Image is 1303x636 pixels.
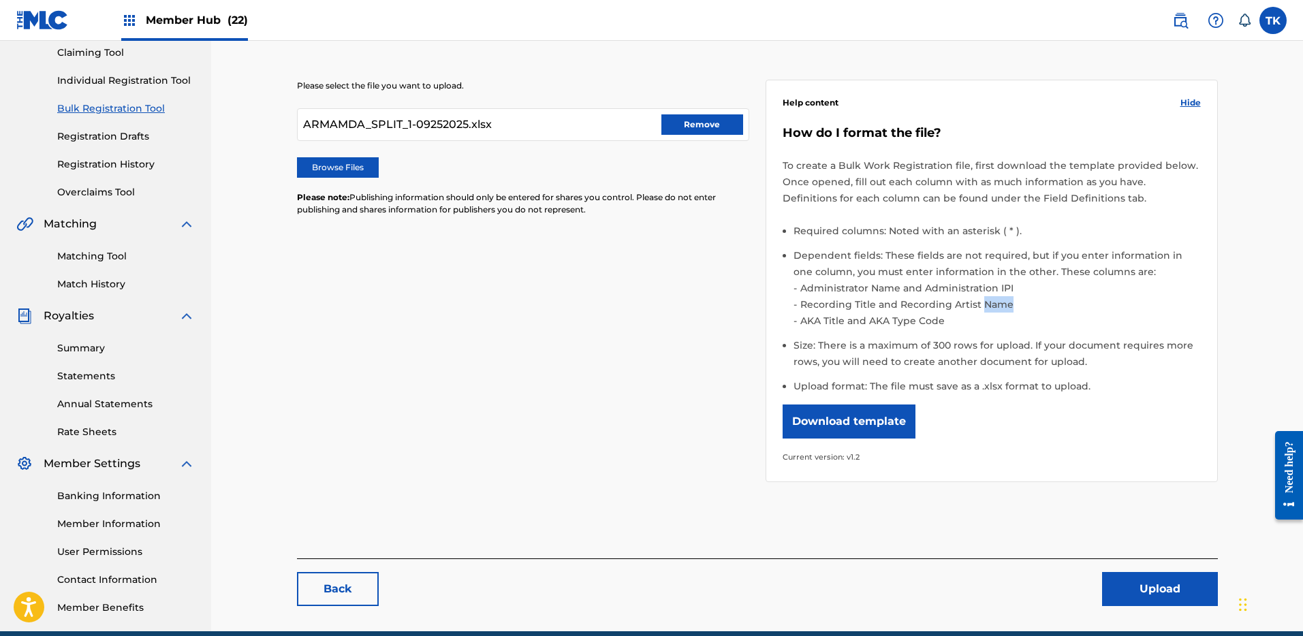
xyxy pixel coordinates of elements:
[44,308,94,324] span: Royalties
[57,74,195,88] a: Individual Registration Tool
[178,456,195,472] img: expand
[57,601,195,615] a: Member Benefits
[57,573,195,587] a: Contact Information
[783,157,1201,206] p: To create a Bulk Work Registration file, first download the template provided below. Once opened,...
[297,157,379,178] label: Browse Files
[794,378,1201,394] li: Upload format: The file must save as a .xlsx format to upload.
[57,277,195,291] a: Match History
[146,12,248,28] span: Member Hub
[794,247,1201,337] li: Dependent fields: These fields are not required, but if you enter information in one column, you ...
[794,223,1201,247] li: Required columns: Noted with an asterisk ( * ).
[57,425,195,439] a: Rate Sheets
[57,545,195,559] a: User Permissions
[16,308,33,324] img: Royalties
[16,216,33,232] img: Matching
[1102,572,1218,606] button: Upload
[1235,571,1303,636] iframe: Chat Widget
[1265,421,1303,530] iframe: Resource Center
[57,397,195,411] a: Annual Statements
[16,10,69,30] img: MLC Logo
[57,185,195,200] a: Overclaims Tool
[57,157,195,172] a: Registration History
[57,249,195,264] a: Matching Tool
[178,308,195,324] img: expand
[1259,7,1287,34] div: User Menu
[57,341,195,355] a: Summary
[1208,12,1224,29] img: help
[121,12,138,29] img: Top Rightsholders
[797,296,1201,313] li: Recording Title and Recording Artist Name
[297,80,749,92] p: Please select the file you want to upload.
[178,216,195,232] img: expand
[783,125,1201,141] h5: How do I format the file?
[297,572,379,606] a: Back
[57,129,195,144] a: Registration Drafts
[227,14,248,27] span: (22)
[797,313,1201,329] li: AKA Title and AKA Type Code
[16,456,33,472] img: Member Settings
[297,191,749,216] p: Publishing information should only be entered for shares you control. Please do not enter publish...
[57,101,195,116] a: Bulk Registration Tool
[794,337,1201,378] li: Size: There is a maximum of 300 rows for upload. If your document requires more rows, you will ne...
[297,192,349,202] span: Please note:
[57,517,195,531] a: Member Information
[303,116,492,133] span: ARMAMDA_SPLIT_1-09252025.xlsx
[783,449,1201,465] p: Current version: v1.2
[44,456,140,472] span: Member Settings
[1180,97,1201,109] span: Hide
[57,369,195,383] a: Statements
[1172,12,1189,29] img: search
[57,46,195,60] a: Claiming Tool
[1238,14,1251,27] div: Notifications
[1239,584,1247,625] div: Drag
[783,97,838,109] span: Help content
[1167,7,1194,34] a: Public Search
[44,216,97,232] span: Matching
[783,404,915,439] button: Download template
[1202,7,1229,34] div: Help
[57,489,195,503] a: Banking Information
[661,114,743,135] button: Remove
[797,280,1201,296] li: Administrator Name and Administration IPI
